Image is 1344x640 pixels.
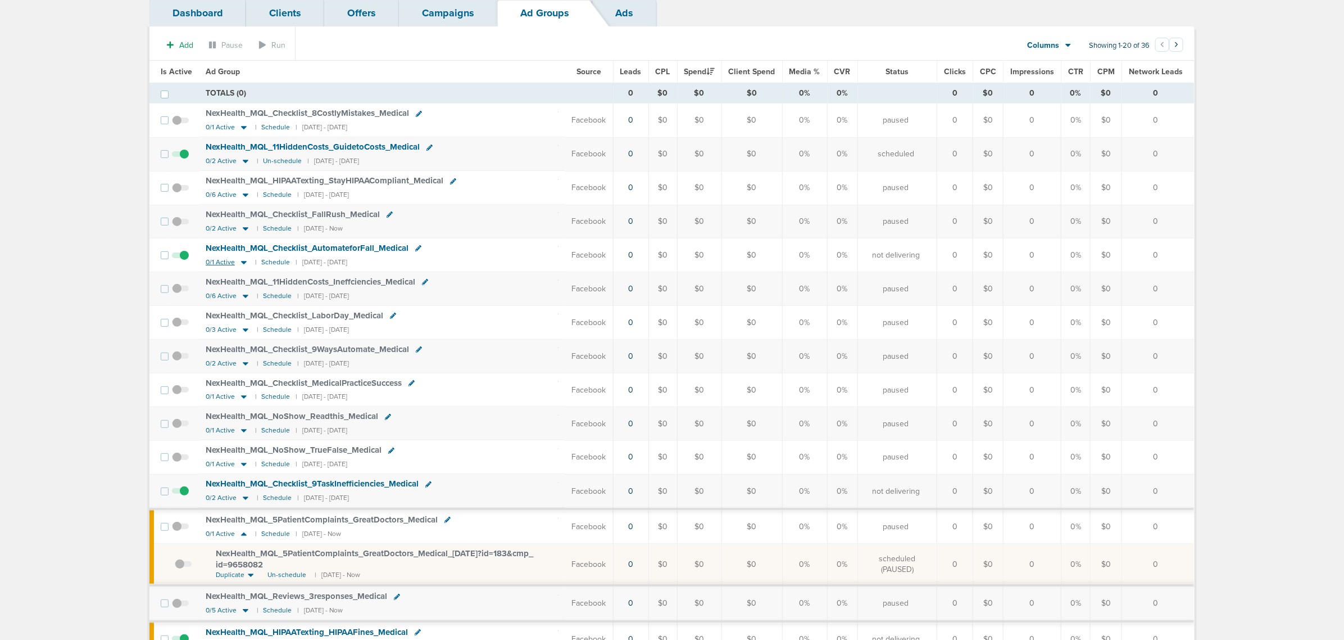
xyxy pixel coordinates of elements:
[1061,474,1091,509] td: 0%
[721,205,782,238] td: $0
[677,83,721,103] td: $0
[1010,67,1054,76] span: Impressions
[721,474,782,509] td: $0
[973,340,1004,373] td: $0
[721,272,782,306] td: $0
[883,521,909,533] span: paused
[255,258,256,267] small: |
[1061,509,1091,544] td: 0%
[297,292,349,300] small: | [DATE] - [DATE]
[1091,205,1122,238] td: $0
[827,440,857,474] td: 0%
[296,460,347,468] small: | [DATE] - [DATE]
[1091,407,1122,440] td: $0
[206,326,237,334] span: 0/3 Active
[782,509,827,544] td: 0%
[883,351,909,362] span: paused
[1091,306,1122,340] td: $0
[677,509,721,544] td: $0
[1091,103,1122,137] td: $0
[721,509,782,544] td: $0
[827,83,857,103] td: 0%
[263,606,292,615] small: Schedule
[628,351,633,361] a: 0
[1091,440,1122,474] td: $0
[883,452,909,463] span: paused
[1122,407,1195,440] td: 0
[648,407,677,440] td: $0
[1004,238,1061,272] td: 0
[827,103,857,137] td: 0%
[883,418,909,430] span: paused
[206,209,380,219] span: NexHealth_ MQL_ Checklist_ FallRush_ Medical
[565,407,614,440] td: Facebook
[161,37,199,53] button: Add
[937,407,973,440] td: 0
[216,548,533,570] span: NexHealth_ MQL_ 5PatientComplaints_ GreatDoctors_ Medical_ [DATE]?id=183&cmp_ id=9658082
[565,272,614,306] td: Facebook
[206,123,235,132] span: 0/1 Active
[648,238,677,272] td: $0
[937,340,973,373] td: 0
[565,474,614,509] td: Facebook
[199,83,613,103] td: TOTALS (0)
[782,407,827,440] td: 0%
[1122,272,1195,306] td: 0
[656,67,670,76] span: CPL
[721,340,782,373] td: $0
[565,373,614,407] td: Facebook
[1122,171,1195,205] td: 0
[1004,440,1061,474] td: 0
[1061,272,1091,306] td: 0%
[973,137,1004,171] td: $0
[973,171,1004,205] td: $0
[937,272,973,306] td: 0
[206,445,382,455] span: NexHealth_ MQL_ NoShow_ TrueFalse_ Medical
[944,67,966,76] span: Clicks
[1122,238,1195,272] td: 0
[206,310,383,321] span: NexHealth_ MQL_ Checklist_ LaborDay_ Medical
[261,530,290,538] small: Schedule
[206,627,408,637] span: NexHealth_ MQL_ HIPAATexting_ HIPAAFines_ Medical
[1091,373,1122,407] td: $0
[937,440,973,474] td: 0
[937,373,973,407] td: 0
[857,544,937,585] td: scheduled (PAUSED)
[937,509,973,544] td: 0
[1004,103,1061,137] td: 0
[206,393,235,401] span: 0/1 Active
[782,373,827,407] td: 0%
[973,272,1004,306] td: $0
[677,205,721,238] td: $0
[296,123,347,132] small: | [DATE] - [DATE]
[206,191,237,199] span: 0/6 Active
[721,544,782,585] td: $0
[937,474,973,509] td: 0
[297,359,349,368] small: | [DATE] - [DATE]
[827,474,857,509] td: 0%
[628,318,633,327] a: 0
[628,250,633,260] a: 0
[1091,272,1122,306] td: $0
[1091,83,1122,103] td: $0
[206,426,235,435] span: 0/1 Active
[782,440,827,474] td: 0%
[883,317,909,328] span: paused
[721,440,782,474] td: $0
[206,277,415,287] span: NexHealth_ MQL_ 11HiddenCosts_ Ineffciencies_ Medical
[973,509,1004,544] td: $0
[206,591,387,601] span: NexHealth_ MQL_ Reviews_ 3responses_ Medical
[677,171,721,205] td: $0
[263,359,292,368] small: Schedule
[206,411,378,421] span: NexHealth_ MQL_ NoShow_ Readthis_ Medical
[782,306,827,340] td: 0%
[648,83,677,103] td: $0
[1097,67,1115,76] span: CPM
[677,137,721,171] td: $0
[628,385,633,395] a: 0
[206,292,237,300] span: 0/6 Active
[297,326,349,334] small: | [DATE] - [DATE]
[721,407,782,440] td: $0
[648,103,677,137] td: $0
